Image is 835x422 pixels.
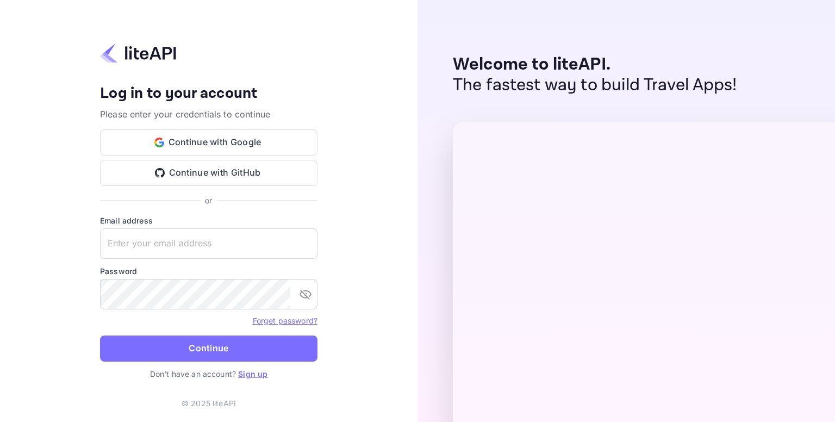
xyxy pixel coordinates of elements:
button: Continue with GitHub [100,160,317,186]
a: Sign up [238,369,267,378]
h4: Log in to your account [100,84,317,103]
p: Please enter your credentials to continue [100,108,317,121]
img: liteapi [100,42,176,64]
button: Continue [100,336,317,362]
p: © 2025 liteAPI [182,398,236,409]
a: Forget password? [253,316,317,325]
p: Welcome to liteAPI. [453,54,737,75]
label: Email address [100,215,317,226]
input: Enter your email address [100,228,317,259]
label: Password [100,265,317,277]
a: Forget password? [253,315,317,326]
p: Don't have an account? [100,368,317,380]
button: toggle password visibility [295,283,316,305]
p: The fastest way to build Travel Apps! [453,75,737,96]
button: Continue with Google [100,129,317,156]
p: or [205,195,212,206]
